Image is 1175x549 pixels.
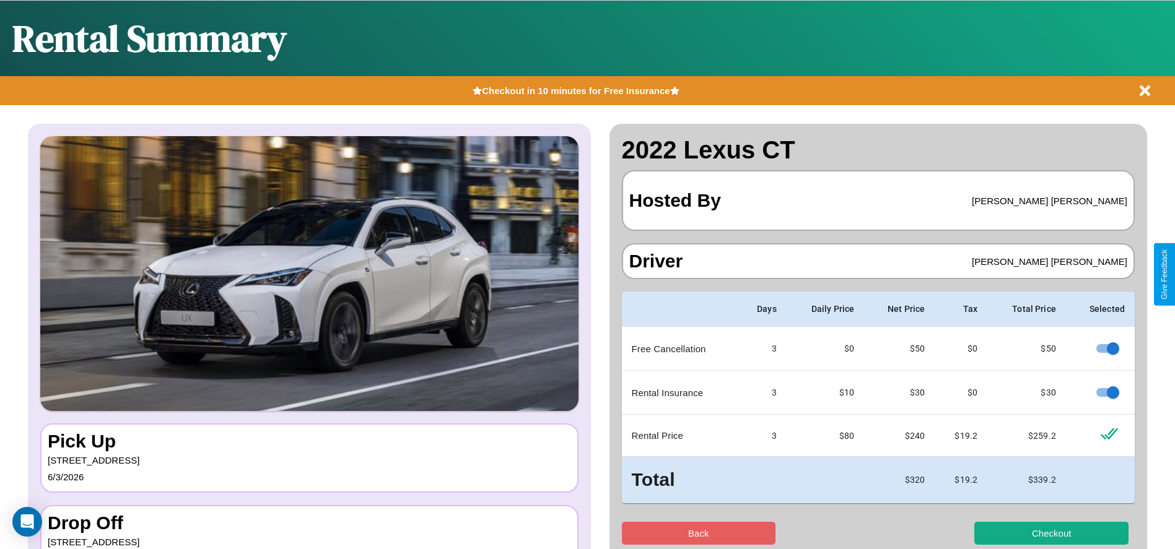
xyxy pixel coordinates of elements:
[622,136,1135,164] h2: 2022 Lexus CT
[787,371,864,415] td: $10
[629,178,721,223] h3: Hosted By
[987,415,1066,457] td: $ 259.2
[935,415,987,457] td: $ 19.2
[48,469,571,485] p: 6 / 3 / 2026
[48,512,571,534] h3: Drop Off
[48,452,571,469] p: [STREET_ADDRESS]
[12,507,42,537] div: Open Intercom Messenger
[864,415,935,457] td: $ 240
[935,327,987,371] td: $0
[738,415,787,457] td: 3
[987,292,1066,327] th: Total Price
[864,327,935,371] td: $ 50
[787,327,864,371] td: $0
[738,371,787,415] td: 3
[48,431,571,452] h3: Pick Up
[987,327,1066,371] td: $ 50
[632,340,728,357] p: Free Cancellation
[864,292,935,327] th: Net Price
[974,522,1129,545] button: Checkout
[629,251,683,272] h3: Driver
[987,371,1066,415] td: $ 30
[787,415,864,457] td: $ 80
[935,292,987,327] th: Tax
[987,457,1066,503] td: $ 339.2
[864,457,935,503] td: $ 320
[935,371,987,415] td: $0
[12,13,287,64] h1: Rental Summary
[935,457,987,503] td: $ 19.2
[482,85,670,96] b: Checkout in 10 minutes for Free Insurance
[787,292,864,327] th: Daily Price
[632,384,728,401] p: Rental Insurance
[632,427,728,444] p: Rental Price
[972,253,1127,270] p: [PERSON_NAME] [PERSON_NAME]
[972,192,1127,209] p: [PERSON_NAME] [PERSON_NAME]
[622,292,1135,503] table: simple table
[1160,249,1169,300] div: Give Feedback
[738,327,787,371] td: 3
[622,522,776,545] button: Back
[1066,292,1135,327] th: Selected
[864,371,935,415] td: $ 30
[632,467,728,493] h3: Total
[738,292,787,327] th: Days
